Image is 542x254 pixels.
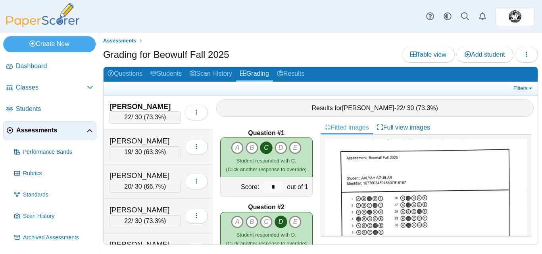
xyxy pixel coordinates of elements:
b: Question #2 [248,203,284,212]
span: Assessments [103,38,136,44]
span: Standards [23,191,93,199]
small: (Click another response to override) [226,158,306,172]
a: Rubrics [11,164,96,183]
span: Students [16,105,93,113]
div: [PERSON_NAME] [110,136,181,146]
span: 63.3% [146,149,164,155]
a: Standards [11,185,96,204]
a: Filters [511,84,536,92]
span: EDUARDO HURTADO [509,10,521,23]
span: Assessments [16,126,86,135]
a: Archived Assessments [11,228,96,247]
i: B [246,216,258,228]
i: D [275,216,287,228]
a: PaperScorer [3,22,83,29]
i: C [260,141,273,154]
div: out of 1 [285,177,312,197]
span: 19 [124,149,131,155]
span: 22 [124,114,131,120]
div: [PERSON_NAME] [110,239,181,250]
img: ps.xvvVYnLikkKREtVi [509,10,521,23]
span: Rubrics [23,170,93,178]
span: Scan History [23,212,93,220]
i: D [275,141,287,154]
a: Students [146,67,186,82]
a: Add student [456,47,513,63]
div: [PERSON_NAME] [110,205,181,215]
span: 22 [396,105,404,111]
span: 73.3% [146,114,164,120]
span: 66.7% [146,183,164,190]
div: / 30 ( ) [110,146,181,158]
a: Fitted images [321,121,373,134]
a: Performance Bands [11,143,96,162]
span: Dashboard [16,62,93,71]
a: Assessments [101,36,138,46]
div: [PERSON_NAME] [110,101,181,112]
span: Archived Assessments [23,234,93,242]
i: B [246,141,258,154]
div: Score: [221,177,261,197]
span: Student responded with C. [236,158,296,164]
span: 20 [124,183,131,190]
a: Grading [236,67,273,82]
span: Classes [16,83,87,92]
h1: Grading for Beowulf Fall 2025 [103,48,229,61]
a: Scan History [11,207,96,226]
span: Performance Bands [23,148,93,156]
a: Results [273,67,308,82]
b: Question #1 [248,129,284,138]
span: Add student [465,51,505,58]
div: Results for - / 30 ( ) [216,99,534,117]
i: E [289,141,302,154]
a: ps.xvvVYnLikkKREtVi [495,7,535,26]
a: Table view [402,47,455,63]
a: Questions [104,67,146,82]
span: Table view [410,51,446,58]
a: Dashboard [3,57,96,76]
a: Students [3,100,96,119]
a: Alerts [474,8,491,25]
div: / 30 ( ) [110,215,181,227]
span: 22 [124,218,131,224]
a: Create New [3,36,96,52]
span: Student responded with D. [236,232,296,238]
i: C [260,216,273,228]
span: 73.3% [418,105,436,111]
i: E [289,216,302,228]
i: A [231,141,244,154]
i: A [231,216,244,228]
div: / 30 ( ) [110,181,181,193]
span: [PERSON_NAME] [342,105,394,111]
small: (Click another response to override) [226,232,306,246]
img: PaperScorer [3,3,83,27]
a: Scan History [186,67,236,82]
div: [PERSON_NAME] [110,170,181,181]
a: Full view images [373,121,434,134]
div: / 30 ( ) [110,111,181,123]
span: 73.3% [146,218,164,224]
a: Classes [3,78,96,97]
a: Assessments [3,121,96,140]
